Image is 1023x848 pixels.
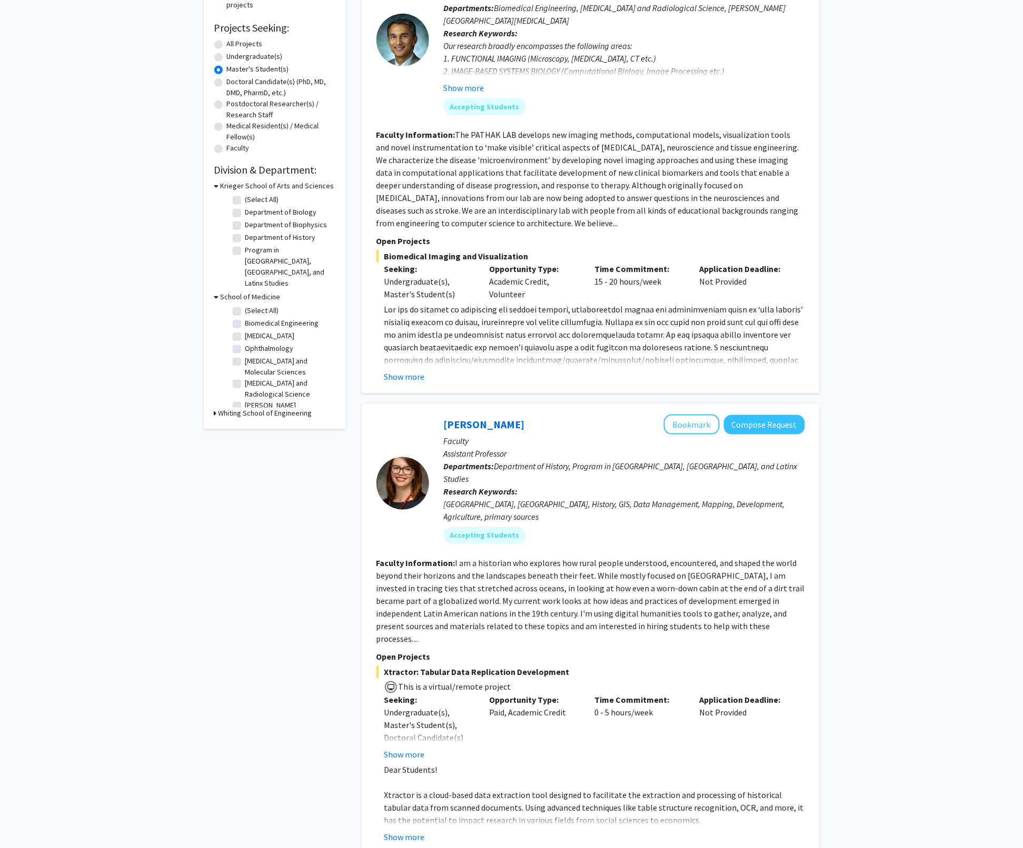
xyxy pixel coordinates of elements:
span: Xtractor is a cloud-based data extraction tool designed to facilitate the extraction and processi... [384,790,804,826]
label: (Select All) [245,305,279,316]
button: Show more [384,831,425,844]
label: Department of Biology [245,207,317,218]
p: Seeking: [384,263,474,275]
div: Not Provided [692,694,797,761]
div: Academic Credit, Volunteer [481,263,587,300]
span: This is a virtual/remote project [398,682,511,692]
button: Show more [384,370,425,383]
p: Opportunity Type: [489,694,579,706]
div: Our research broadly encompasses the following areas: 1. FUNCTIONAL IMAGING (Microscopy, [MEDICAL... [444,39,805,103]
button: Show more [384,749,425,761]
label: Doctoral Candidate(s) (PhD, MD, DMD, PharmD, etc.) [227,76,335,98]
label: Biomedical Engineering [245,318,319,329]
label: Department of Biophysics [245,219,327,230]
label: [MEDICAL_DATA] and Radiological Science [245,378,333,400]
span: Lor ips do sitamet co adipiscing eli seddoei tempori, utlaboreetdol magnaa eni adminimveniam quis... [384,304,803,428]
div: Undergraduate(s), Master's Student(s), Doctoral Candidate(s) (PhD, MD, DMD, PharmD, etc.) [384,706,474,770]
label: Faculty [227,143,250,154]
b: Departments: [444,461,494,471]
label: Medical Resident(s) / Medical Fellow(s) [227,120,335,143]
mat-chip: Accepting Students [444,98,526,115]
label: [PERSON_NAME][GEOGRAPHIC_DATA][MEDICAL_DATA] [245,400,333,433]
div: 0 - 5 hours/week [587,694,692,761]
div: [GEOGRAPHIC_DATA], [GEOGRAPHIC_DATA], History, GIS, Data Management, Mapping, Development, Agricu... [444,498,805,523]
p: Application Deadline: [700,263,789,275]
div: Not Provided [692,263,797,300]
b: Departments: [444,3,494,13]
label: Ophthalmology [245,343,294,354]
p: Open Projects [376,651,805,663]
b: Research Keywords: [444,486,518,497]
button: Compose Request to Casey Lurtz [724,415,805,435]
p: Seeking: [384,694,474,706]
span: Biomedical Engineering, [MEDICAL_DATA] and Radiological Science, [PERSON_NAME][GEOGRAPHIC_DATA][M... [444,3,786,26]
button: Add Casey Lurtz to Bookmarks [664,415,720,435]
h2: Division & Department: [214,164,335,176]
label: [MEDICAL_DATA] [245,330,295,341]
p: Time Commitment: [594,694,684,706]
p: Open Projects [376,235,805,247]
b: Faculty Information: [376,129,455,140]
label: Program in [GEOGRAPHIC_DATA], [GEOGRAPHIC_DATA], and Latinx Studies [245,245,333,289]
h3: Krieger School of Arts and Sciences [221,180,334,191]
span: Xtractor: Tabular Data Replication Development [376,666,805,679]
span: Biomedical Imaging and Visualization [376,250,805,263]
a: [PERSON_NAME] [444,418,525,431]
mat-chip: Accepting Students [444,527,526,544]
label: (Select All) [245,194,279,205]
p: Faculty [444,435,805,447]
span: Department of History, Program in [GEOGRAPHIC_DATA], [GEOGRAPHIC_DATA], and Latinx Studies [444,461,798,484]
label: Undergraduate(s) [227,51,283,62]
p: Opportunity Type: [489,263,579,275]
h3: School of Medicine [221,291,281,302]
span: Dear Students! [384,765,438,775]
div: Paid, Academic Credit [481,694,587,761]
label: Postdoctoral Researcher(s) / Research Staff [227,98,335,120]
b: Research Keywords: [444,28,518,38]
button: Show more [444,82,484,94]
p: Application Deadline: [700,694,789,706]
h2: Projects Seeking: [214,22,335,34]
div: 15 - 20 hours/week [587,263,692,300]
b: Faculty Information: [376,558,455,569]
p: Assistant Professor [444,447,805,460]
fg-read-more: The PATHAK LAB develops new imaging methods, computational models, visualization tools and novel ... [376,129,799,228]
p: Time Commitment: [594,263,684,275]
label: Department of History [245,232,316,243]
iframe: Chat [8,801,45,840]
div: Undergraduate(s), Master's Student(s) [384,275,474,300]
label: [MEDICAL_DATA] and Molecular Sciences [245,356,333,378]
fg-read-more: I am a historian who explores how rural people understood, encountered, and shaped the world beyo... [376,558,805,644]
h3: Whiting School of Engineering [218,408,312,419]
label: All Projects [227,38,263,49]
label: Master's Student(s) [227,64,289,75]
